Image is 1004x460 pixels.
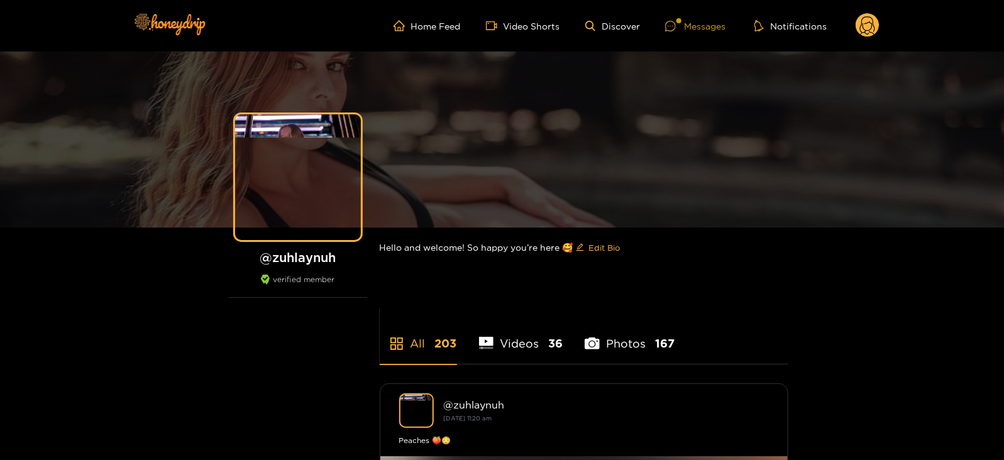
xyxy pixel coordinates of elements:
[486,20,560,31] a: Video Shorts
[380,307,457,364] li: All
[589,241,621,254] span: Edit Bio
[585,307,675,364] li: Photos
[394,20,461,31] a: Home Feed
[444,415,492,422] small: [DATE] 11:20 am
[444,399,769,410] div: @ zuhlaynuh
[389,336,404,351] span: appstore
[479,307,563,364] li: Videos
[435,336,457,351] span: 203
[576,243,584,253] span: edit
[548,336,563,351] span: 36
[486,20,504,31] span: video-camera
[665,19,725,33] div: Messages
[399,393,434,428] img: zuhlaynuh
[585,21,640,31] a: Discover
[573,238,623,258] button: editEdit Bio
[399,434,769,447] div: Peaches 🍑😳
[394,20,411,31] span: home
[229,275,367,298] div: verified member
[751,19,830,32] button: Notifications
[229,249,367,265] h1: @ zuhlaynuh
[655,336,675,351] span: 167
[380,227,788,268] div: Hello and welcome! So happy you’re here 🥰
